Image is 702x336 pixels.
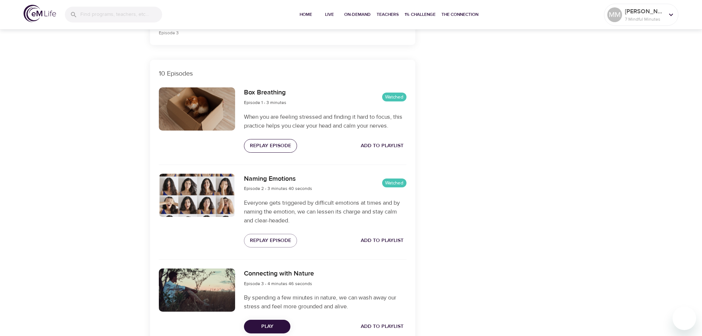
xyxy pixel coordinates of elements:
[244,234,297,247] button: Replay Episode
[244,186,312,191] span: Episode 2 - 3 minutes 40 seconds
[382,94,406,101] span: Watched
[358,320,406,333] button: Add to Playlist
[344,11,371,18] span: On-Demand
[361,141,404,150] span: Add to Playlist
[244,293,406,311] p: By spending a few minutes in nature, we can wash away our stress and feel more grounded and alive.
[244,281,312,287] span: Episode 3 - 4 minutes 46 seconds
[159,30,342,36] p: Episode 3
[250,236,291,245] span: Replay Episode
[80,7,162,22] input: Find programs, teachers, etc...
[244,198,406,225] p: Everyone gets triggered by difficult emotions at times and by naming the emotion, we can lessen i...
[673,306,696,330] iframe: Button to launch messaging window
[250,141,291,150] span: Replay Episode
[361,322,404,331] span: Add to Playlist
[24,5,56,22] img: logo
[361,236,404,245] span: Add to Playlist
[358,139,406,153] button: Add to Playlist
[244,112,406,130] p: When you are feeling stressed and finding it hard to focus, this practice helps you clear your he...
[382,180,406,187] span: Watched
[244,320,290,333] button: Play
[244,139,297,153] button: Replay Episode
[625,16,664,22] p: 7 Mindful Minutes
[244,87,286,98] h6: Box Breathing
[441,11,478,18] span: The Connection
[377,11,399,18] span: Teachers
[250,322,284,331] span: Play
[244,269,314,279] h6: Connecting with Nature
[358,234,406,247] button: Add to Playlist
[297,11,315,18] span: Home
[625,7,664,16] p: [PERSON_NAME]
[244,100,286,105] span: Episode 1 - 3 minutes
[244,174,312,184] h6: Naming Emotions
[159,69,406,79] p: 10 Episodes
[321,11,338,18] span: Live
[607,7,622,22] div: MM
[405,11,436,18] span: 1% Challenge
